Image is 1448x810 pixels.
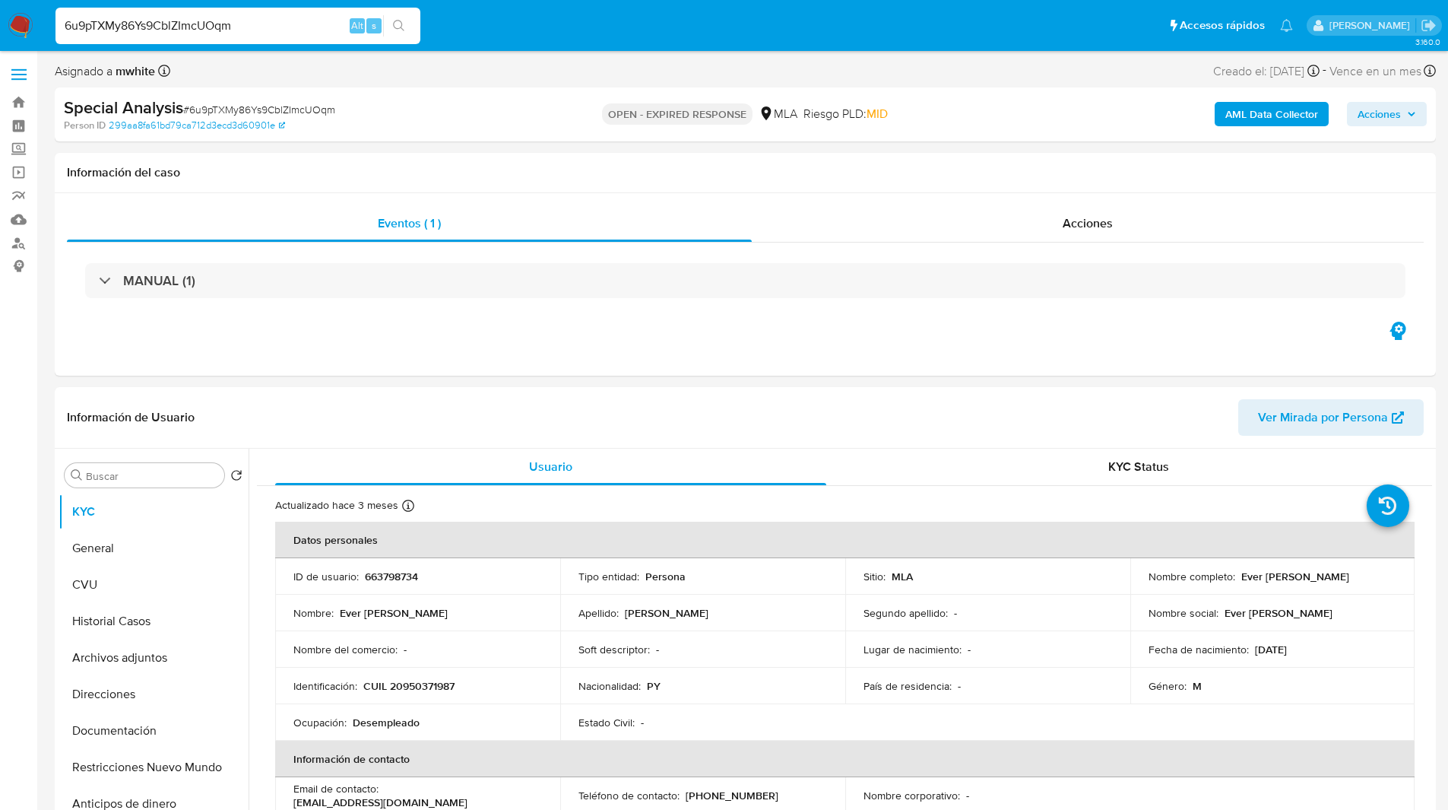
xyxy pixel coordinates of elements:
[656,643,659,656] p: -
[59,494,249,530] button: KYC
[578,716,635,729] p: Estado Civil :
[578,789,680,802] p: Teléfono de contacto :
[1149,570,1235,583] p: Nombre completo :
[71,469,83,481] button: Buscar
[863,643,962,656] p: Lugar de nacimiento :
[954,606,957,620] p: -
[59,530,249,567] button: General
[892,570,913,583] p: MLA
[578,643,650,656] p: Soft descriptor :
[112,62,155,80] b: mwhite
[351,18,363,33] span: Alt
[55,63,155,80] span: Asignado a
[230,469,242,486] button: Volver al orden por defecto
[365,570,418,583] p: 663798734
[378,214,441,232] span: Eventos ( 1 )
[293,796,467,809] p: [EMAIL_ADDRESS][DOMAIN_NAME]
[641,716,644,729] p: -
[59,640,249,676] button: Archivos adjuntos
[1238,399,1424,436] button: Ver Mirada por Persona
[293,716,347,729] p: Ocupación :
[275,741,1415,777] th: Información de contacto
[867,105,888,122] span: MID
[1329,63,1421,80] span: Vence en un mes
[863,606,948,620] p: Segundo apellido :
[578,570,639,583] p: Tipo entidad :
[64,119,106,132] b: Person ID
[968,643,971,656] p: -
[109,119,285,132] a: 299aa8fa61bd79ca712d3ecd3d60901e
[1215,102,1329,126] button: AML Data Collector
[1241,570,1349,583] p: Ever [PERSON_NAME]
[863,789,960,802] p: Nombre corporativo :
[275,522,1415,558] th: Datos personales
[1258,399,1388,436] span: Ver Mirada por Persona
[340,606,448,620] p: Ever [PERSON_NAME]
[1329,18,1415,33] p: matiasagustin.white@mercadolibre.com
[863,570,886,583] p: Sitio :
[1225,606,1332,620] p: Ever [PERSON_NAME]
[64,95,183,119] b: Special Analysis
[1063,214,1113,232] span: Acciones
[59,567,249,603] button: CVU
[59,676,249,713] button: Direcciones
[59,749,249,786] button: Restricciones Nuevo Mundo
[67,165,1424,180] h1: Información del caso
[647,679,661,693] p: PY
[1421,17,1437,33] a: Salir
[1225,102,1318,126] b: AML Data Collector
[293,643,398,656] p: Nombre del comercio :
[85,263,1405,298] div: MANUAL (1)
[55,16,420,36] input: Buscar usuario o caso...
[86,469,218,483] input: Buscar
[1213,61,1320,81] div: Creado el: [DATE]
[1180,17,1265,33] span: Accesos rápidos
[759,106,797,122] div: MLA
[293,606,334,620] p: Nombre :
[1358,102,1401,126] span: Acciones
[645,570,686,583] p: Persona
[602,103,753,125] p: OPEN - EXPIRED RESPONSE
[383,15,414,37] button: search-icon
[1149,606,1218,620] p: Nombre social :
[958,679,961,693] p: -
[293,570,359,583] p: ID de usuario :
[275,498,398,513] p: Actualizado hace 3 meses
[966,789,969,802] p: -
[1149,643,1249,656] p: Fecha de nacimiento :
[686,789,778,802] p: [PHONE_NUMBER]
[1323,61,1326,81] span: -
[293,679,357,693] p: Identificación :
[59,713,249,749] button: Documentación
[404,643,407,656] p: -
[1149,679,1187,693] p: Género :
[1108,458,1169,475] span: KYC Status
[293,782,379,796] p: Email de contacto :
[578,679,641,693] p: Nacionalidad :
[1347,102,1427,126] button: Acciones
[67,410,195,425] h1: Información de Usuario
[183,102,335,117] span: # 6u9pTXMy86Ys9CblZImcUOqm
[1193,679,1202,693] p: M
[578,606,619,620] p: Apellido :
[363,679,455,693] p: CUIL 20950371987
[1280,19,1293,32] a: Notificaciones
[803,106,888,122] span: Riesgo PLD:
[529,458,572,475] span: Usuario
[59,603,249,640] button: Historial Casos
[353,716,420,729] p: Desempleado
[1255,643,1287,656] p: [DATE]
[372,18,376,33] span: s
[123,272,195,289] h3: MANUAL (1)
[625,606,708,620] p: [PERSON_NAME]
[863,679,952,693] p: País de residencia :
